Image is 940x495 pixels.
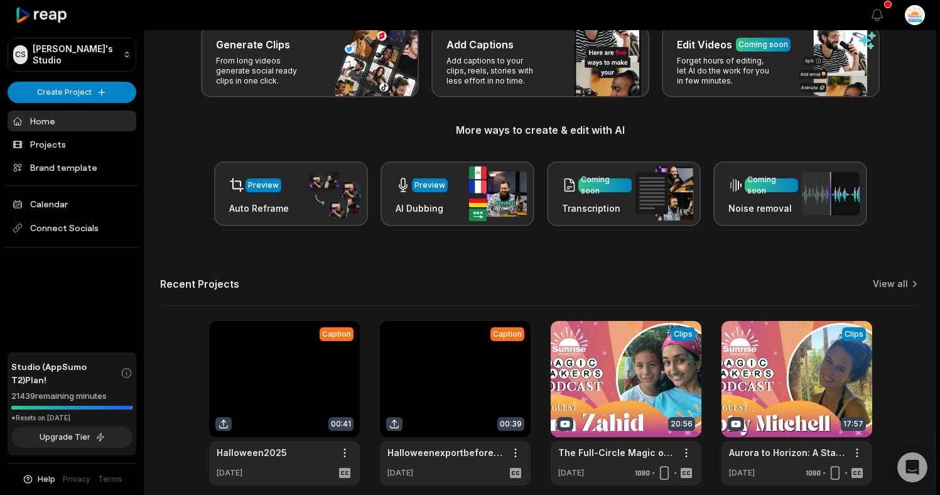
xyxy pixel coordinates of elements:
[677,56,774,86] p: Forget hours of editing, let AI do the work for you in few minutes.
[8,111,136,131] a: Home
[738,39,788,50] div: Coming soon
[61,6,84,16] h1: reap
[216,56,313,86] p: From long videos generate social ready clips in one click.
[36,7,56,27] img: Profile image for Sam
[11,390,132,403] div: 21439 remaining minutes
[747,174,796,197] div: Coming soon
[414,180,445,191] div: Preview
[8,217,136,239] span: Connect Socials
[446,56,544,86] p: Add captions to your clips, reels, stories with less effort in no time.
[581,174,629,197] div: Coming soon
[22,474,55,485] button: Help
[80,399,90,409] button: Start recording
[220,5,243,28] div: Close
[60,399,70,409] button: Upload attachment
[11,413,132,423] div: *Resets on [DATE]
[897,452,927,482] iframe: Intercom live chat
[562,202,632,215] h3: Transcription
[729,446,845,459] a: Aurora to Horizon: A Staff Member’s Impactful Return to Camp
[160,278,239,290] h2: Recent Projects
[63,474,90,485] a: Privacy
[13,45,28,64] div: CS
[33,43,118,66] p: [PERSON_NAME]'s Studio
[303,170,360,219] img: auto_reframe.png
[677,37,732,52] h3: Edit Videos
[40,399,50,409] button: Gif picker
[635,166,693,220] img: transcription.png
[873,278,908,290] a: View all
[387,446,503,459] a: Halloweenexportbeforesubtitles
[8,134,136,155] a: Projects
[8,193,136,214] a: Calendar
[197,5,220,29] button: Home
[248,180,279,191] div: Preview
[38,474,55,485] span: Help
[19,399,30,409] button: Emoji picker
[160,122,921,138] h3: More ways to create & edit with AI
[469,166,527,221] img: ai_dubbing.png
[396,202,448,215] h3: AI Dubbing
[217,446,287,459] a: Halloween2025
[11,360,121,386] span: Studio (AppSumo T2) Plan!
[11,373,240,394] textarea: Message…
[229,202,289,215] h3: Auto Reframe
[71,16,121,28] p: Back [DATE]
[802,172,860,215] img: noise_removal.png
[446,37,514,52] h3: Add Captions
[8,157,136,178] a: Brand template
[215,394,235,414] button: Send a message…
[728,202,798,215] h3: Noise removal
[11,427,132,448] button: Upgrade Tier
[8,5,32,29] button: go back
[8,82,136,103] button: Create Project
[98,474,122,485] a: Terms
[216,37,290,52] h3: Generate Clips
[558,446,674,459] a: The Full-Circle Magic of Sunrise: [PERSON_NAME]’s Story of Joy and Purpose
